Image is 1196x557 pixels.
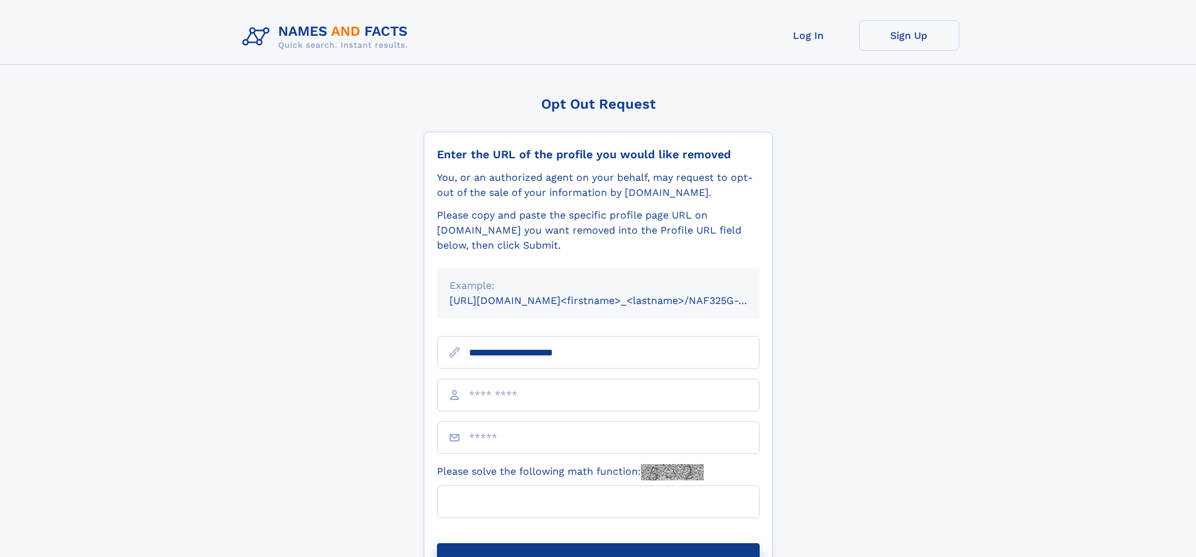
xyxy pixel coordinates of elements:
div: Opt Out Request [424,96,773,112]
small: [URL][DOMAIN_NAME]<firstname>_<lastname>/NAF325G-xxxxxxxx [450,295,784,306]
a: Log In [758,20,859,51]
div: Please copy and paste the specific profile page URL on [DOMAIN_NAME] you want removed into the Pr... [437,208,760,253]
label: Please solve the following math function: [437,464,704,480]
div: Enter the URL of the profile you would like removed [437,148,760,161]
a: Sign Up [859,20,959,51]
div: You, or an authorized agent on your behalf, may request to opt-out of the sale of your informatio... [437,170,760,200]
div: Example: [450,278,747,293]
img: Logo Names and Facts [237,20,418,54]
